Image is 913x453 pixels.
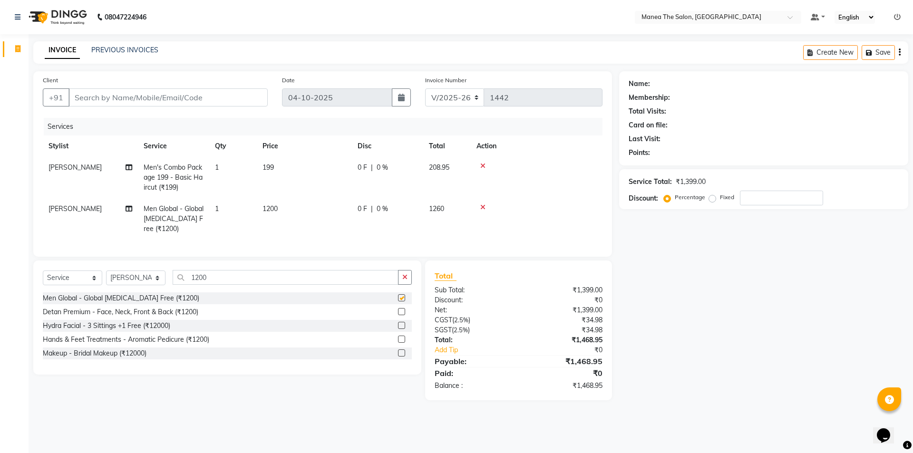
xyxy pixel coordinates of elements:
[518,305,609,315] div: ₹1,399.00
[43,88,69,106] button: +91
[518,381,609,391] div: ₹1,468.95
[352,135,423,157] th: Disc
[425,76,466,85] label: Invoice Number
[518,315,609,325] div: ₹34.98
[629,120,668,130] div: Card on file:
[629,193,658,203] div: Discount:
[873,415,903,443] iframe: chat widget
[429,163,449,172] span: 208.95
[629,134,660,144] div: Last Visit:
[435,271,456,281] span: Total
[471,135,602,157] th: Action
[518,335,609,345] div: ₹1,468.95
[803,45,858,60] button: Create New
[454,326,468,334] span: 2.5%
[43,293,199,303] div: Men Global - Global [MEDICAL_DATA] Free (₹1200)
[427,367,518,379] div: Paid:
[427,356,518,367] div: Payable:
[138,135,209,157] th: Service
[215,163,219,172] span: 1
[377,204,388,214] span: 0 %
[24,4,89,30] img: logo
[144,163,203,192] span: Men's Combo Package 199 - Basic Haircut (₹199)
[209,135,257,157] th: Qty
[371,204,373,214] span: |
[423,135,471,157] th: Total
[427,295,518,305] div: Discount:
[629,106,666,116] div: Total Visits:
[371,163,373,173] span: |
[45,42,80,59] a: INVOICE
[454,316,468,324] span: 2.5%
[518,367,609,379] div: ₹0
[262,204,278,213] span: 1200
[43,321,170,331] div: Hydra Facial - 3 Sittings +1 Free (₹12000)
[435,326,452,334] span: SGST
[358,204,367,214] span: 0 F
[257,135,352,157] th: Price
[429,204,444,213] span: 1260
[427,345,534,355] a: Add Tip
[173,270,398,285] input: Search or Scan
[262,163,274,172] span: 199
[68,88,268,106] input: Search by Name/Mobile/Email/Code
[518,325,609,335] div: ₹34.98
[675,193,705,202] label: Percentage
[427,325,518,335] div: ( )
[377,163,388,173] span: 0 %
[44,118,610,135] div: Services
[427,285,518,295] div: Sub Total:
[427,335,518,345] div: Total:
[518,285,609,295] div: ₹1,399.00
[518,356,609,367] div: ₹1,468.95
[427,315,518,325] div: ( )
[518,295,609,305] div: ₹0
[629,93,670,103] div: Membership:
[720,193,734,202] label: Fixed
[427,305,518,315] div: Net:
[629,177,672,187] div: Service Total:
[435,316,452,324] span: CGST
[49,163,102,172] span: [PERSON_NAME]
[282,76,295,85] label: Date
[144,204,204,233] span: Men Global - Global [MEDICAL_DATA] Free (₹1200)
[91,46,158,54] a: PREVIOUS INVOICES
[215,204,219,213] span: 1
[427,381,518,391] div: Balance :
[43,307,198,317] div: Detan Premium - Face, Neck, Front & Back (₹1200)
[862,45,895,60] button: Save
[43,76,58,85] label: Client
[43,348,146,358] div: Makeup - Bridal Makeup (₹12000)
[629,148,650,158] div: Points:
[676,177,706,187] div: ₹1,399.00
[534,345,609,355] div: ₹0
[358,163,367,173] span: 0 F
[49,204,102,213] span: [PERSON_NAME]
[43,335,209,345] div: Hands & Feet Treatments - Aromatic Pedicure (₹1200)
[105,4,146,30] b: 08047224946
[43,135,138,157] th: Stylist
[629,79,650,89] div: Name:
